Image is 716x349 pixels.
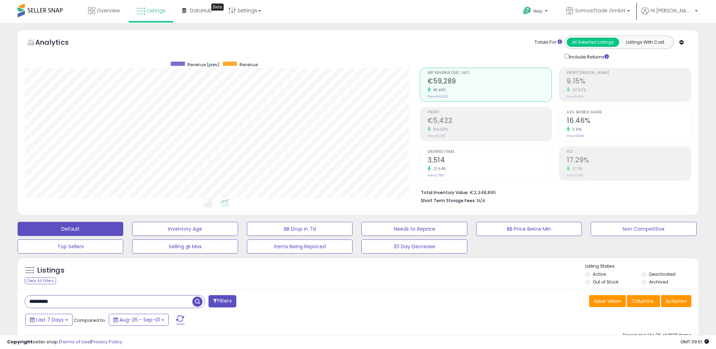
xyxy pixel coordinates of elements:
[35,37,82,49] h5: Analytics
[589,295,626,307] button: Save View
[211,4,224,11] div: Tooltip anchor
[431,166,446,172] small: 27.64%
[190,7,212,14] span: DataHub
[641,7,698,23] a: Hi [PERSON_NAME]
[535,39,562,46] div: Totals For
[570,166,583,172] small: 37.11%
[428,71,552,75] span: Net Revenue (Exc. VAT)
[631,298,654,305] span: Columns
[661,295,691,307] button: Actions
[567,134,584,138] small: Prev: 15.84%
[627,295,660,307] button: Columns
[649,279,668,285] label: Archived
[428,111,552,114] span: Profit
[533,8,543,14] span: Help
[477,197,485,204] span: N/A
[567,173,583,177] small: Prev: 12.61%
[74,317,106,324] span: Compared to:
[567,156,691,166] h2: 17.29%
[428,94,448,99] small: Prev: €41,329
[567,71,691,75] span: Profit [PERSON_NAME]
[119,316,160,323] span: Aug-26 - Sep-01
[593,279,618,285] label: Out of Stock
[208,295,236,307] button: Filters
[619,38,671,47] button: Listings With Cost
[575,7,625,14] span: SomosTrade GmbH
[567,38,619,47] button: All Selected Listings
[7,338,33,345] strong: Copyright
[431,87,446,93] small: 43.46%
[523,6,531,15] i: Get Help
[680,338,709,345] span: 2025-09-9 09:51 GMT
[517,1,555,23] a: Help
[37,266,64,275] h5: Listings
[585,263,698,270] p: Listing States:
[25,278,56,284] div: Clear All Filters
[559,52,617,61] div: Include Returns
[649,271,675,277] label: Deactivated
[570,87,586,93] small: 42.52%
[428,117,552,126] h2: €5,422
[247,239,353,254] button: Items Being Repriced
[36,316,64,323] span: Last 7 Days
[361,222,467,236] button: Needs to Reprice
[132,222,238,236] button: Inventory Age
[567,94,583,99] small: Prev: 6.42%
[428,77,552,87] h2: €59,289
[239,62,258,68] span: Revenue
[591,222,696,236] button: Non Competitive
[428,150,552,154] span: Ordered Items
[650,7,693,14] span: Hi [PERSON_NAME]
[428,156,552,166] h2: 3,514
[132,239,238,254] button: Selling @ Max
[567,111,691,114] span: Avg. Buybox Share
[91,338,122,345] a: Privacy Policy
[476,222,582,236] button: BB Price Below Min
[593,271,606,277] label: Active
[18,222,123,236] button: Default
[431,127,448,132] small: 104.50%
[567,117,691,126] h2: 16.46%
[18,239,123,254] button: Top Sellers
[570,127,582,132] small: 3.91%
[428,173,444,177] small: Prev: 2,753
[97,7,120,14] span: Overview
[428,134,446,138] small: Prev: €2,651
[60,338,90,345] a: Terms of Use
[147,7,166,14] span: Listings
[247,222,353,236] button: BB Drop in 7d
[421,188,686,196] li: €2,348,895
[187,62,219,68] span: Revenue (prev)
[567,77,691,87] h2: 9.15%
[421,189,469,195] b: Total Inventory Value:
[567,150,691,154] span: ROI
[421,198,476,204] b: Short Term Storage Fees:
[7,339,122,345] div: seller snap | |
[109,314,169,326] button: Aug-26 - Sep-01
[623,332,691,339] div: Displaying 1 to 25 of 1838 items
[361,239,467,254] button: 30 Day Decrease
[25,314,73,326] button: Last 7 Days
